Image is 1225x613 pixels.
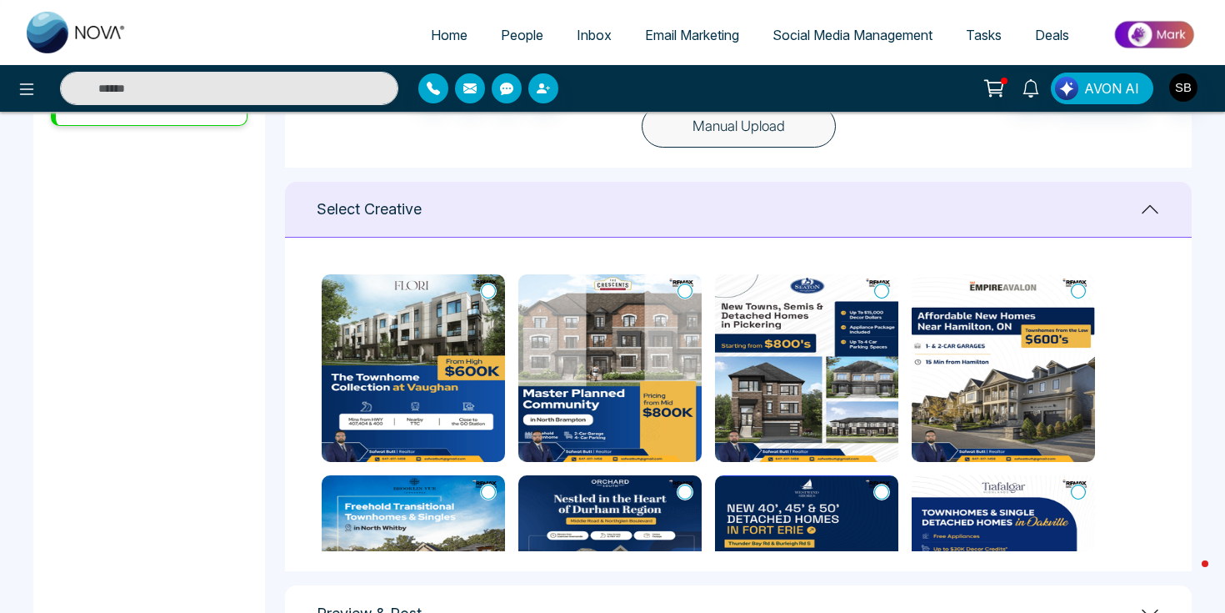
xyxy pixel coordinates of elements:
[756,19,949,51] a: Social Media Management
[27,12,127,53] img: Nova CRM Logo
[414,19,484,51] a: Home
[1055,77,1078,100] img: Lead Flow
[484,19,560,51] a: People
[949,19,1018,51] a: Tasks
[772,27,932,43] span: Social Media Management
[912,274,1095,462] img: Empire Avalon in Caledonia.png
[642,105,836,148] button: Manual Upload
[715,274,898,462] img: Seaton Winding Woods, a beautiful collection of Freehold Towns, Semis, and Detached Homes in Pick...
[501,27,543,43] span: People
[628,19,756,51] a: Email Marketing
[966,27,1002,43] span: Tasks
[317,200,422,219] h1: Select Creative
[322,274,505,462] img: Explore Flori.png
[518,274,702,462] img: The Crescents in North Brampton.png
[1084,78,1139,98] span: AVON AI
[1168,556,1208,596] iframe: Intercom live chat
[1094,16,1215,53] img: Market-place.gif
[645,27,739,43] span: Email Marketing
[1169,73,1197,102] img: User Avatar
[431,27,467,43] span: Home
[560,19,628,51] a: Inbox
[1018,19,1086,51] a: Deals
[1035,27,1069,43] span: Deals
[1051,73,1153,104] button: AVON AI
[577,27,612,43] span: Inbox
